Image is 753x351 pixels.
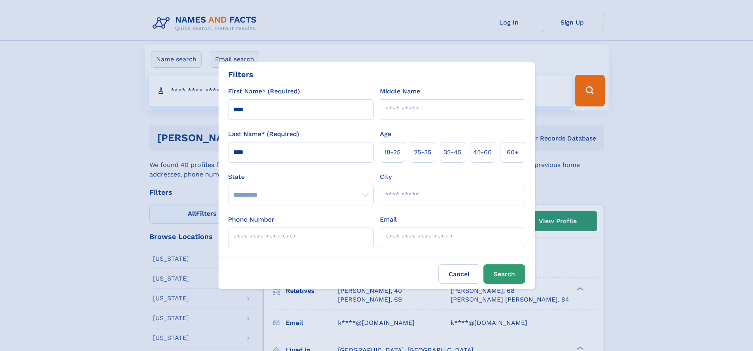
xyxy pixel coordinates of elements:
span: 25‑35 [414,148,431,157]
span: 60+ [507,148,519,157]
button: Search [483,264,525,284]
label: Phone Number [228,215,274,224]
label: Last Name* (Required) [228,129,299,139]
label: Email [380,215,397,224]
label: State [228,172,374,182]
label: Age [380,129,391,139]
div: Filters [228,68,253,80]
label: City [380,172,392,182]
label: Middle Name [380,87,420,96]
span: 45‑60 [473,148,492,157]
span: 18‑25 [384,148,400,157]
label: Cancel [438,264,480,284]
label: First Name* (Required) [228,87,300,96]
span: 35‑45 [443,148,461,157]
